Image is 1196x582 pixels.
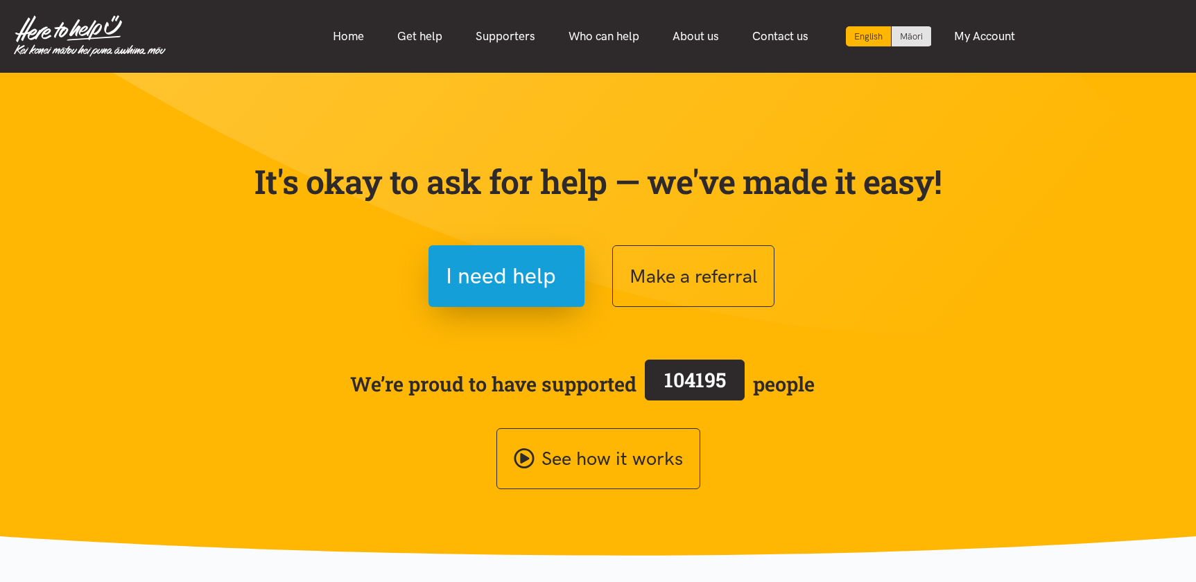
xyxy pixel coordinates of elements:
div: Current language [846,26,892,46]
span: I need help [446,258,556,294]
a: Supporters [459,21,552,51]
a: Home [316,21,381,51]
button: Make a referral [612,245,774,307]
a: Switch to Te Reo Māori [892,26,931,46]
div: Language toggle [846,26,932,46]
a: Who can help [552,21,656,51]
p: It's okay to ask for help — we've made it easy! [252,161,945,202]
a: My Account [937,21,1032,51]
a: About us [656,21,736,51]
a: See how it works [496,428,700,490]
span: We’re proud to have supported people [350,357,815,411]
a: Get help [381,21,459,51]
span: 104195 [664,367,726,393]
a: Contact us [736,21,825,51]
button: I need help [428,245,584,307]
img: Home [14,15,166,57]
a: 104195 [636,357,753,411]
